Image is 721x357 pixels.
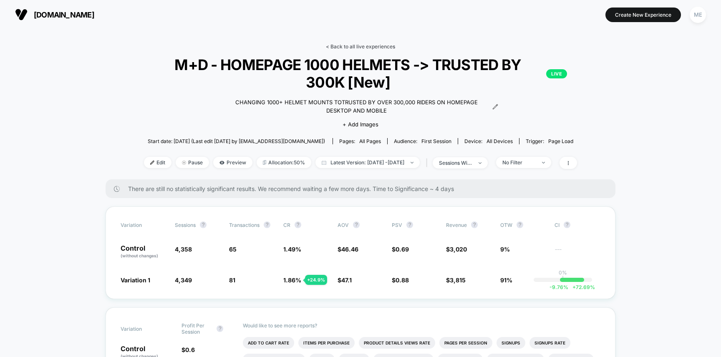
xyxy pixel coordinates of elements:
[502,159,536,166] div: No Filter
[154,56,567,91] span: M+D - HOMEPAGE 1000 HELMETS -> TRUSTED BY 300K [New]
[338,277,352,284] span: $
[458,138,519,144] span: Device:
[338,246,358,253] span: $
[411,162,413,163] img: end
[121,245,166,259] p: Control
[500,246,510,253] span: 9%
[175,222,196,228] span: Sessions
[559,269,567,276] p: 0%
[546,69,567,78] p: LIVE
[229,246,237,253] span: 65
[148,138,325,144] span: Start date: [DATE] (Last edit [DATE] by [EMAIL_ADDRESS][DOMAIN_NAME])
[392,246,409,253] span: $
[182,346,195,353] span: $
[392,277,409,284] span: $
[424,157,433,169] span: |
[446,222,467,228] span: Revenue
[13,8,97,21] button: [DOMAIN_NAME]
[562,276,564,282] p: |
[34,10,94,19] span: [DOMAIN_NAME]
[121,322,166,335] span: Variation
[182,161,186,165] img: end
[263,160,266,165] img: rebalance
[264,221,270,228] button: ?
[450,277,466,284] span: 3,815
[283,246,301,253] span: 1.49 %
[497,337,525,349] li: Signups
[339,138,381,144] div: Pages:
[229,222,260,228] span: Transactions
[471,221,478,228] button: ?
[439,337,492,349] li: Pages Per Session
[338,222,349,228] span: AOV
[200,221,207,228] button: ?
[176,157,209,168] span: Pause
[550,284,568,290] span: -9.76 %
[283,277,301,284] span: 1.86 %
[687,6,708,23] button: ME
[421,138,451,144] span: First Session
[175,246,192,253] span: 4,358
[406,221,413,228] button: ?
[322,161,326,165] img: calendar
[450,246,467,253] span: 3,020
[690,7,706,23] div: ME
[555,221,600,228] span: CI
[359,337,435,349] li: Product Details Views Rate
[343,121,378,128] span: + Add Images
[326,43,395,50] a: < Back to all live experiences
[517,221,523,228] button: ?
[243,322,601,329] p: Would like to see more reports?
[182,322,212,335] span: Profit Per Session
[555,247,600,259] span: ---
[15,8,28,21] img: Visually logo
[487,138,513,144] span: all devices
[396,246,409,253] span: 0.69
[396,277,409,284] span: 0.88
[298,337,355,349] li: Items Per Purchase
[439,160,472,166] div: sessions with impression
[229,277,235,284] span: 81
[121,221,166,228] span: Variation
[243,337,294,349] li: Add To Cart Rate
[529,337,570,349] li: Signups Rate
[500,221,546,228] span: OTW
[150,161,154,165] img: edit
[257,157,311,168] span: Allocation: 50%
[295,221,301,228] button: ?
[548,138,573,144] span: Page Load
[305,275,327,285] div: + 24.9 %
[341,246,358,253] span: 46.46
[315,157,420,168] span: Latest Version: [DATE] - [DATE]
[542,162,545,163] img: end
[500,277,512,284] span: 91%
[394,138,451,144] div: Audience:
[446,277,466,284] span: $
[217,325,223,332] button: ?
[359,138,381,144] span: all pages
[175,277,192,284] span: 4,349
[572,284,576,290] span: +
[144,157,171,168] span: Edit
[564,221,570,228] button: ?
[605,8,681,22] button: Create New Experience
[223,98,490,115] span: CHANGING 1000+ HELMET MOUNTS TOTRUSTED BY OVER 300,000 RIDERS ON HOMEPAGE DESKTOP AND MOBILE
[392,222,402,228] span: PSV
[341,277,352,284] span: 47.1
[121,253,158,258] span: (without changes)
[213,157,252,168] span: Preview
[121,277,150,284] span: Variation 1
[479,162,482,164] img: end
[283,222,290,228] span: CR
[568,284,595,290] span: 72.69 %
[128,185,599,192] span: There are still no statistically significant results. We recommend waiting a few more days . Time...
[526,138,573,144] div: Trigger:
[353,221,360,228] button: ?
[185,346,195,353] span: 0.6
[446,246,467,253] span: $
